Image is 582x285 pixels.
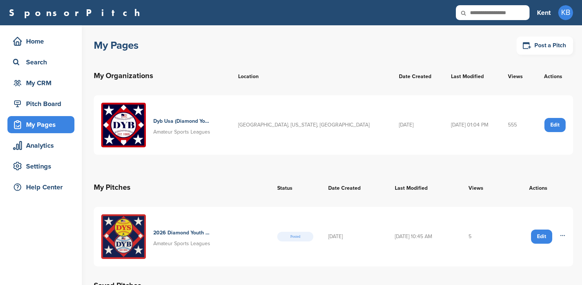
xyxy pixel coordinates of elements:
span: Amateur Sports Leagues [153,240,210,247]
a: Edit [544,118,566,132]
th: Views [461,174,503,201]
th: My Pitches [94,174,270,201]
a: Post a Pitch [517,36,573,55]
th: Date Created [321,174,387,201]
a: Kent [537,4,551,21]
td: [DATE] 01:04 PM [444,95,501,155]
th: Status [270,174,321,201]
th: Location [231,63,391,89]
div: Search [11,55,74,69]
div: Analytics [11,139,74,152]
a: Edit [531,230,552,244]
th: Actions [503,174,573,201]
th: My Organizations [94,63,231,89]
div: Home [11,35,74,48]
th: Actions [533,63,573,89]
a: Home [7,33,74,50]
span: KB [558,5,573,20]
td: [DATE] 10:45 AM [387,207,461,266]
a: Pitch Board [7,95,74,112]
td: 555 [501,95,533,155]
a: My Pages [7,116,74,133]
span: Amateur Sports Leagues [153,129,210,135]
a: Dyb logo Dyb Usa (Diamond Youth Baseball) Amateur Sports Leagues [101,103,223,147]
div: Settings [11,160,74,173]
td: [DATE] [391,95,444,155]
h4: 2026 Diamond Youth Baseball & Softball World Series Sponsorships [153,229,211,237]
h3: Kent [537,7,551,18]
th: Last Modified [444,63,501,89]
th: Views [501,63,533,89]
div: Pitch Board [11,97,74,111]
span: Posted [277,232,313,241]
div: My Pages [11,118,74,131]
h1: My Pages [94,39,138,52]
img: Dyb logo [101,103,146,147]
a: My CRM [7,74,74,92]
td: [GEOGRAPHIC_DATA], [US_STATE], [GEOGRAPHIC_DATA] [231,95,391,155]
a: Analytics [7,137,74,154]
th: Date Created [391,63,444,89]
a: Search [7,54,74,71]
a: Settings [7,158,74,175]
a: 557060792 1281629763765913 7453109946424722106 n 2026 Diamond Youth Baseball & Softball World Ser... [101,214,262,259]
div: My CRM [11,76,74,90]
a: SponsorPitch [9,8,145,17]
a: Help Center [7,179,74,196]
div: Help Center [11,180,74,194]
td: 5 [461,207,503,266]
th: Last Modified [387,174,461,201]
td: [DATE] [321,207,387,266]
h4: Dyb Usa (Diamond Youth Baseball) [153,117,211,125]
img: 557060792 1281629763765913 7453109946424722106 n [101,214,146,259]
